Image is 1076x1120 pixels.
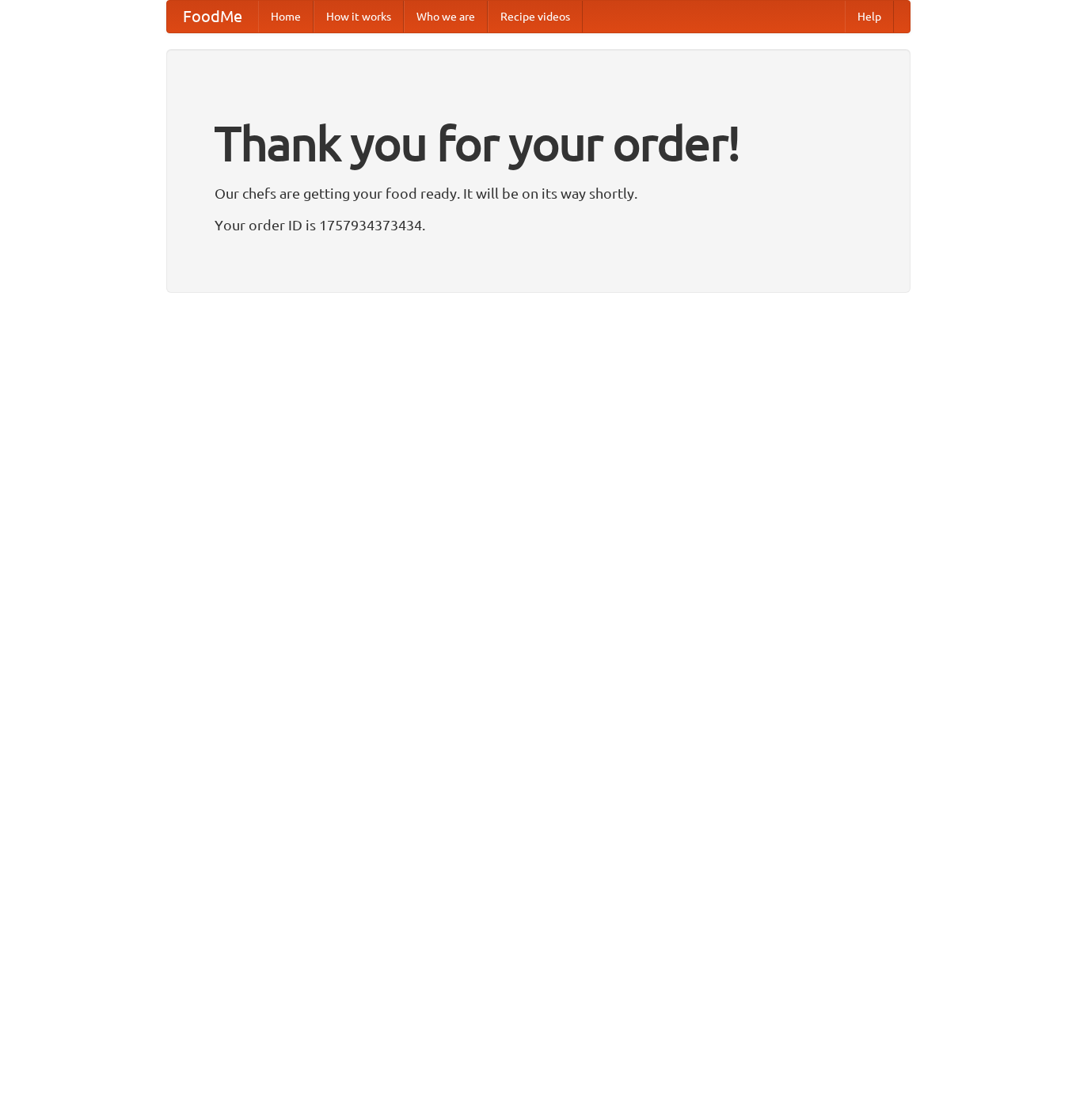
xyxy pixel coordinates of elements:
p: Our chefs are getting your food ready. It will be on its way shortly. [215,181,862,205]
a: Recipe videos [488,1,583,32]
a: Who we are [404,1,488,32]
a: How it works [314,1,404,32]
a: FoodMe [167,1,258,32]
a: Help [845,1,894,32]
p: Your order ID is 1757934373434. [215,213,862,237]
a: Home [258,1,314,32]
h1: Thank you for your order! [215,105,862,181]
